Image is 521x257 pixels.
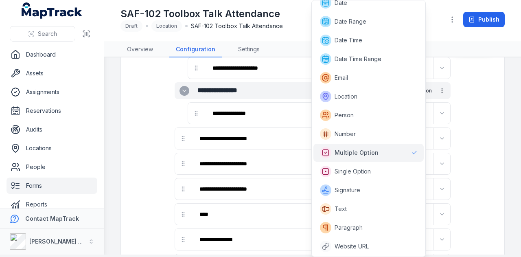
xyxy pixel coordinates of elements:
span: Single Option [335,167,371,176]
span: Number [335,130,356,138]
span: Paragraph [335,224,363,232]
span: Date Time [335,36,362,44]
span: Signature [335,186,360,194]
span: Text [335,205,347,213]
span: Location [335,92,357,101]
span: Date Range [335,18,366,26]
span: Multiple Option [335,149,379,157]
span: Website URL [335,242,369,250]
span: Date Time Range [335,55,381,63]
span: Email [335,74,348,82]
span: Person [335,111,354,119]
